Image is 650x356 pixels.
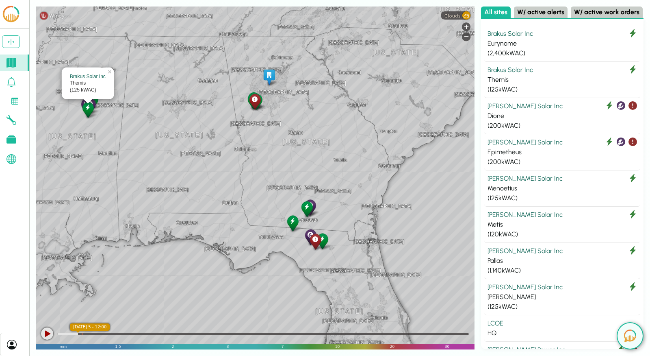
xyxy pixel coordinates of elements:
div: [DATE] 5 - 12:00 [70,323,110,331]
div: Dione [487,111,637,121]
img: open chat [624,330,636,342]
div: Themis [81,100,95,119]
div: HQ [262,68,276,86]
div: [PERSON_NAME] Solar Inc [487,210,637,220]
div: [PERSON_NAME] Solar Inc [487,101,637,111]
div: Theia [247,91,261,109]
div: Coeus [248,92,262,111]
div: Cronus [286,214,300,232]
div: Pallas [487,256,637,266]
div: Brakus Solar Inc [487,29,637,39]
div: ( 1,140 kWAC) [487,266,637,275]
button: [PERSON_NAME] Solar Inc Menoetius (125kWAC) [484,170,640,207]
div: ( 125 kWAC) [487,193,637,203]
div: LCOE [487,319,637,328]
div: Asteria [246,92,260,110]
div: Epimetheus [487,147,637,157]
img: LCOE.ai [1,5,21,24]
div: Crius [303,228,318,246]
div: Astraeus [308,232,323,251]
div: ( 2,400 kWAC) [487,48,637,58]
button: [PERSON_NAME] Solar Inc Epimetheus (200kWAC) [484,134,640,170]
button: [PERSON_NAME] Solar Inc Dione (200kWAC) [484,98,640,134]
button: LCOE HQ [484,315,640,342]
button: [PERSON_NAME] Solar Inc Pallas (1,140kWAC) [484,243,640,279]
div: [PERSON_NAME] Solar Inc [487,138,637,147]
button: Brakus Solar Inc Themis (125kWAC) [484,62,640,98]
div: Pallas [249,92,264,111]
div: Epimetheus [83,97,97,115]
button: All sites [481,7,511,18]
div: [PERSON_NAME] Solar Inc [487,282,637,292]
a: × [107,67,114,73]
span: Clouds [444,13,461,18]
div: Brakus Solar Inc [70,73,106,80]
div: Themis [487,75,637,85]
div: [PERSON_NAME] Solar Inc [487,174,637,183]
div: Themis [70,80,106,87]
div: local time [70,323,110,331]
div: Zoom out [462,33,470,41]
div: [PERSON_NAME] Power Inc [487,345,637,355]
div: Select site list category [481,7,643,19]
div: Brakus Solar Inc [487,65,637,75]
div: Hyperion [85,92,100,110]
button: [PERSON_NAME] Solar Inc Metis (120kWAC) [484,207,640,243]
button: [PERSON_NAME] Solar Inc [PERSON_NAME] (125kWAC) [484,279,640,315]
div: (125 kWAC) [70,87,106,94]
div: ( 200 kWAC) [487,157,637,167]
div: ( 200 kWAC) [487,121,637,131]
div: [PERSON_NAME] Solar Inc [487,246,637,256]
button: W/ active work orders [571,7,643,18]
button: Brakus Solar Inc Eurynome (2,400kWAC) [484,26,640,62]
div: Menoetius [487,183,637,193]
div: ( 125 kWAC) [487,302,637,312]
div: Rhea [315,232,329,250]
div: Styx [300,200,314,218]
div: Eurynome [487,39,637,48]
div: Zoom in [462,22,470,31]
div: HQ [487,328,637,338]
div: Dione [80,97,94,115]
div: Metis [487,220,637,229]
div: [PERSON_NAME] [487,292,637,302]
div: Aura [303,198,317,216]
div: ( 120 kWAC) [487,229,637,239]
div: ( 125 kWAC) [487,85,637,94]
button: W/ active alerts [514,7,568,18]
